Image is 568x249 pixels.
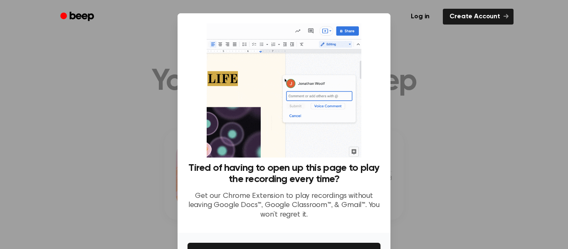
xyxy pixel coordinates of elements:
h3: Tired of having to open up this page to play the recording every time? [188,163,380,185]
a: Log in [403,7,438,26]
a: Beep [54,9,101,25]
img: Beep extension in action [207,23,361,158]
p: Get our Chrome Extension to play recordings without leaving Google Docs™, Google Classroom™, & Gm... [188,192,380,220]
a: Create Account [443,9,514,25]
